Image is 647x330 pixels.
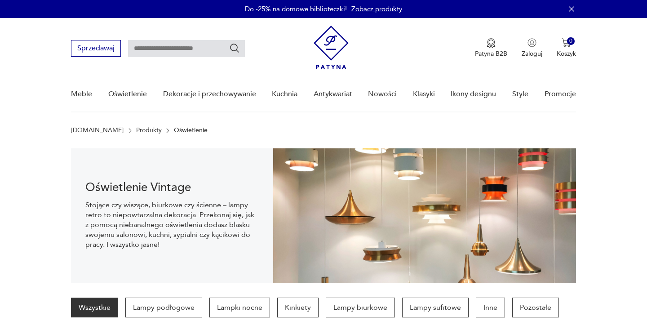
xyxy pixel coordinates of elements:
[136,127,162,134] a: Produkty
[527,38,536,47] img: Ikonka użytkownika
[557,38,576,58] button: 0Koszyk
[85,182,258,193] h1: Oświetlenie Vintage
[402,298,469,317] a: Lampy sufitowe
[567,37,575,45] div: 0
[476,298,505,317] a: Inne
[368,77,397,111] a: Nowości
[277,298,319,317] a: Kinkiety
[245,4,347,13] p: Do -25% na domowe biblioteczki!
[71,77,92,111] a: Meble
[475,38,507,58] button: Patyna B2B
[475,49,507,58] p: Patyna B2B
[522,38,542,58] button: Zaloguj
[272,77,297,111] a: Kuchnia
[209,298,270,317] a: Lampki nocne
[562,38,571,47] img: Ikona koszyka
[314,77,352,111] a: Antykwariat
[522,49,542,58] p: Zaloguj
[314,26,349,69] img: Patyna - sklep z meblami i dekoracjami vintage
[71,46,121,52] a: Sprzedawaj
[487,38,496,48] img: Ikona medalu
[475,38,507,58] a: Ikona medaluPatyna B2B
[326,298,395,317] a: Lampy biurkowe
[163,77,256,111] a: Dekoracje i przechowywanie
[71,40,121,57] button: Sprzedawaj
[545,77,576,111] a: Promocje
[413,77,435,111] a: Klasyki
[512,77,528,111] a: Style
[71,298,118,317] a: Wszystkie
[174,127,208,134] p: Oświetlenie
[85,200,258,250] p: Stojące czy wiszące, biurkowe czy ścienne – lampy retro to niepowtarzalna dekoracja. Przekonaj si...
[351,4,402,13] a: Zobacz produkty
[229,43,240,54] button: Szukaj
[108,77,147,111] a: Oświetlenie
[273,148,576,283] img: Oświetlenie
[557,49,576,58] p: Koszyk
[125,298,202,317] a: Lampy podłogowe
[71,127,124,134] a: [DOMAIN_NAME]
[451,77,496,111] a: Ikony designu
[512,298,559,317] a: Pozostałe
